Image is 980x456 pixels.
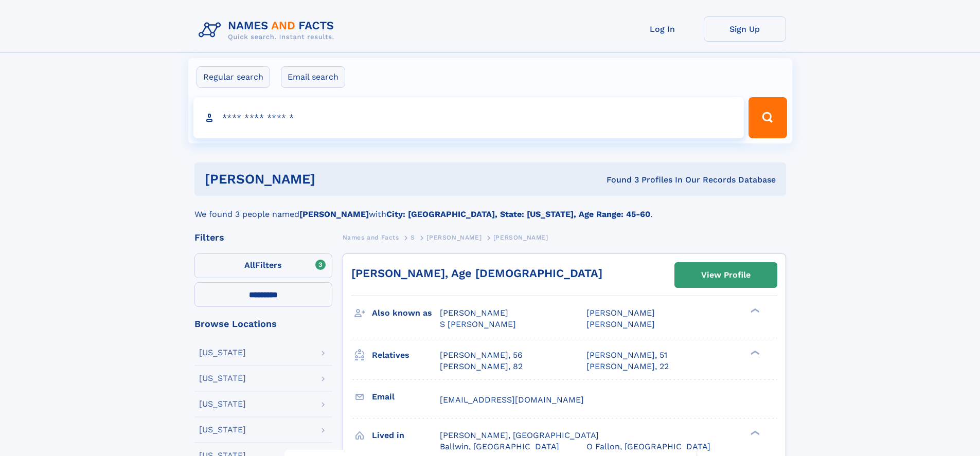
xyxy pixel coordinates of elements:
span: [PERSON_NAME] [426,234,482,241]
b: [PERSON_NAME] [299,209,369,219]
span: S [PERSON_NAME] [440,319,516,329]
div: [US_STATE] [199,374,246,382]
a: [PERSON_NAME], Age [DEMOGRAPHIC_DATA] [351,267,602,280]
span: [PERSON_NAME] [586,319,655,329]
a: [PERSON_NAME], 56 [440,350,523,361]
span: [PERSON_NAME] [493,234,548,241]
span: S [411,234,415,241]
div: We found 3 people named with . [194,196,786,221]
a: Names and Facts [343,231,399,244]
b: City: [GEOGRAPHIC_DATA], State: [US_STATE], Age Range: 45-60 [386,209,650,219]
span: All [244,260,255,270]
label: Email search [281,66,345,88]
span: [PERSON_NAME], [GEOGRAPHIC_DATA] [440,430,599,440]
h1: [PERSON_NAME] [205,173,461,186]
a: [PERSON_NAME], 22 [586,361,669,372]
span: [EMAIL_ADDRESS][DOMAIN_NAME] [440,395,584,405]
a: [PERSON_NAME], 51 [586,350,667,361]
img: Logo Names and Facts [194,16,343,44]
input: search input [193,97,744,138]
a: Sign Up [704,16,786,42]
div: [US_STATE] [199,400,246,408]
div: ❯ [748,349,760,356]
div: View Profile [701,263,751,287]
div: ❯ [748,307,760,314]
h3: Relatives [372,346,440,364]
span: O Fallon, [GEOGRAPHIC_DATA] [586,442,710,451]
span: [PERSON_NAME] [440,308,508,318]
a: View Profile [675,263,777,287]
a: S [411,231,415,244]
a: Log In [621,16,704,42]
label: Filters [194,253,332,278]
div: ❯ [748,429,760,436]
div: [US_STATE] [199,349,246,357]
div: Filters [194,233,332,242]
h3: Email [372,388,440,406]
div: Browse Locations [194,319,332,329]
div: Found 3 Profiles In Our Records Database [461,174,776,186]
span: [PERSON_NAME] [586,308,655,318]
a: [PERSON_NAME], 82 [440,361,523,372]
h3: Also known as [372,304,440,322]
div: [US_STATE] [199,426,246,434]
span: Ballwin, [GEOGRAPHIC_DATA] [440,442,559,451]
button: Search Button [749,97,787,138]
label: Regular search [197,66,270,88]
a: [PERSON_NAME] [426,231,482,244]
h3: Lived in [372,427,440,444]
